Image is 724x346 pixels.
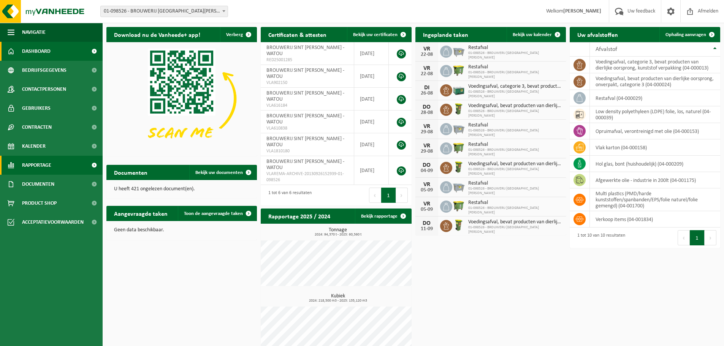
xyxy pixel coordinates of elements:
[266,125,348,131] span: VLA610838
[369,188,381,203] button: Previous
[189,165,256,180] a: Bekijk uw documenten
[452,219,465,232] img: WB-0060-HPE-GN-50
[590,139,720,156] td: vlak karton (04-000158)
[101,6,228,17] span: 01-098526 - BROUWERIJ SINT BERNARDUS - WATOU
[419,91,434,96] div: 26-08
[468,90,562,99] span: 01-098526 - BROUWERIJ [GEOGRAPHIC_DATA][PERSON_NAME]
[468,103,562,109] span: Voedingsafval, bevat producten van dierlijke oorsprong, onverpakt, categorie 3
[100,6,228,17] span: 01-098526 - BROUWERIJ SINT BERNARDUS - WATOU
[114,228,249,233] p: Geen data beschikbaar.
[226,32,243,37] span: Verberg
[468,180,562,186] span: Restafval
[106,206,175,221] h2: Aangevraagde taken
[265,233,411,237] span: 2024: 94,370 t - 2025: 60,560 t
[419,168,434,174] div: 04-09
[468,51,562,60] span: 01-098526 - BROUWERIJ [GEOGRAPHIC_DATA][PERSON_NAME]
[659,27,719,42] a: Ophaling aanvragen
[468,161,562,167] span: Voedingsafval, bevat producten van dierlijke oorsprong, onverpakt, categorie 3
[266,45,344,57] span: BROUWERIJ SINT [PERSON_NAME] - WATOU
[114,186,249,192] p: U heeft 421 ongelezen document(en).
[419,71,434,77] div: 22-08
[220,27,256,42] button: Verberg
[419,226,434,232] div: 11-09
[22,23,46,42] span: Navigatie
[22,61,67,80] span: Bedrijfsgegevens
[106,27,208,42] h2: Download nu de Vanheede+ app!
[705,230,716,245] button: Next
[266,80,348,86] span: VLA902150
[507,27,565,42] a: Bekijk uw kalender
[513,32,552,37] span: Bekijk uw kalender
[419,85,434,91] div: DI
[419,46,434,52] div: VR
[22,213,84,232] span: Acceptatievoorwaarden
[419,130,434,135] div: 29-08
[468,225,562,234] span: 01-098526 - BROUWERIJ [GEOGRAPHIC_DATA][PERSON_NAME]
[22,175,54,194] span: Documenten
[590,57,720,73] td: voedingsafval, categorie 3, bevat producten van dierlijke oorsprong, kunststof verpakking (04-000...
[266,148,348,154] span: VLA1810180
[354,88,389,111] td: [DATE]
[690,230,705,245] button: 1
[665,32,706,37] span: Ophaling aanvragen
[468,167,562,176] span: 01-098526 - BROUWERIJ [GEOGRAPHIC_DATA][PERSON_NAME]
[419,162,434,168] div: DO
[354,156,389,185] td: [DATE]
[678,230,690,245] button: Previous
[184,211,243,216] span: Toon de aangevraagde taken
[353,32,398,37] span: Bekijk uw certificaten
[22,156,51,175] span: Rapportage
[419,104,434,110] div: DO
[22,194,57,213] span: Product Shop
[265,294,411,303] h3: Kubiek
[452,44,465,57] img: WB-2500-GAL-GY-01
[419,182,434,188] div: VR
[355,209,411,224] a: Bekijk rapportage
[265,228,411,237] h3: Tonnage
[266,136,344,148] span: BROUWERIJ SINT [PERSON_NAME] - WATOU
[452,180,465,193] img: WB-2500-GAL-GY-01
[106,165,155,180] h2: Documenten
[468,148,562,157] span: 01-098526 - BROUWERIJ [GEOGRAPHIC_DATA][PERSON_NAME]
[178,206,256,221] a: Toon de aangevraagde taken
[419,149,434,154] div: 29-08
[573,229,625,246] div: 1 tot 10 van 10 resultaten
[419,207,434,212] div: 05-09
[22,118,52,137] span: Contracten
[195,170,243,175] span: Bekijk uw documenten
[354,111,389,133] td: [DATE]
[261,209,338,223] h2: Rapportage 2025 / 2024
[266,171,348,183] span: VLAREMA-ARCHIVE-20130926152939-01-098526
[452,161,465,174] img: WB-0060-HPE-GN-50
[106,42,257,155] img: Download de VHEPlus App
[354,65,389,88] td: [DATE]
[590,188,720,211] td: multi plastics (PMD/harde kunststoffen/spanbanden/EPS/folie naturel/folie gemengd) (04-001700)
[22,137,46,156] span: Kalender
[468,142,562,148] span: Restafval
[419,52,434,57] div: 22-08
[452,141,465,154] img: WB-1100-HPE-GN-50
[261,27,334,42] h2: Certificaten & attesten
[590,73,720,90] td: voedingsafval, bevat producten van dierlijke oorsprong, onverpakt, categorie 3 (04-000024)
[468,122,562,128] span: Restafval
[419,123,434,130] div: VR
[396,188,408,203] button: Next
[354,133,389,156] td: [DATE]
[266,113,344,125] span: BROUWERIJ SINT [PERSON_NAME] - WATOU
[347,27,411,42] a: Bekijk uw certificaten
[415,27,476,42] h2: Ingeplande taken
[590,172,720,188] td: afgewerkte olie - industrie in 200lt (04-001175)
[570,27,626,42] h2: Uw afvalstoffen
[468,200,562,206] span: Restafval
[452,64,465,77] img: WB-1100-HPE-GN-50
[590,211,720,228] td: verkoop items (04-001834)
[266,57,348,63] span: RED25001285
[266,90,344,102] span: BROUWERIJ SINT [PERSON_NAME] - WATOU
[468,109,562,118] span: 01-098526 - BROUWERIJ [GEOGRAPHIC_DATA][PERSON_NAME]
[419,110,434,115] div: 28-08
[468,186,562,196] span: 01-098526 - BROUWERIJ [GEOGRAPHIC_DATA][PERSON_NAME]
[468,70,562,79] span: 01-098526 - BROUWERIJ [GEOGRAPHIC_DATA][PERSON_NAME]
[22,80,66,99] span: Contactpersonen
[452,83,465,96] img: PB-LB-0680-HPE-GN-01
[468,45,562,51] span: Restafval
